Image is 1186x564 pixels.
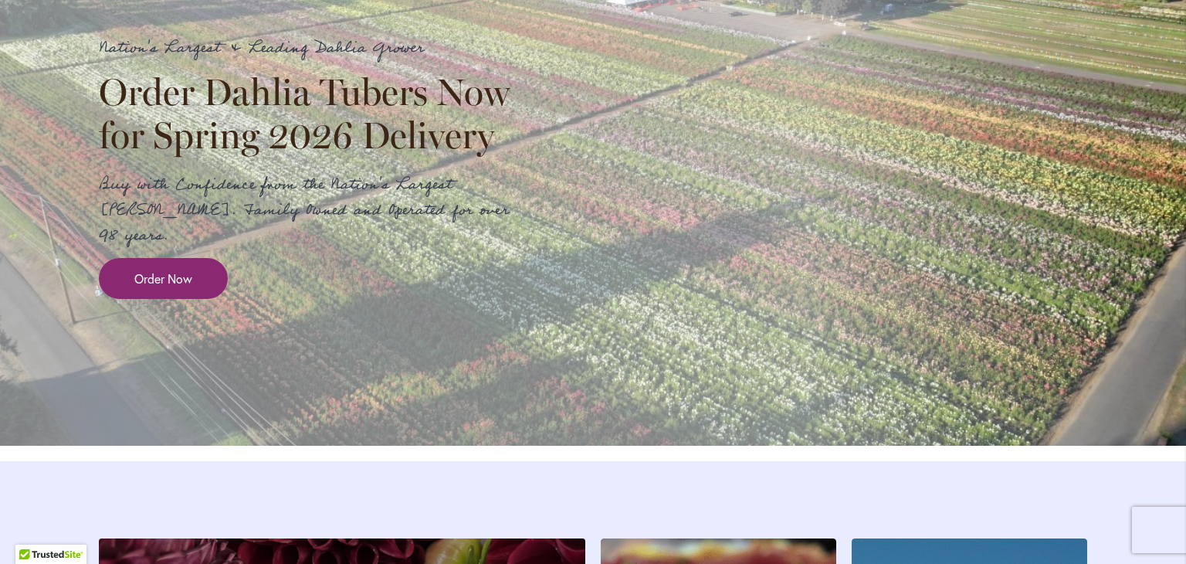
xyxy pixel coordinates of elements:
[99,172,524,249] p: Buy with Confidence from the Nation's Largest [PERSON_NAME]. Family Owned and Operated for over 9...
[99,258,228,299] a: Order Now
[99,36,524,61] p: Nation's Largest & Leading Dahlia Grower
[134,270,192,287] span: Order Now
[99,70,524,157] h2: Order Dahlia Tubers Now for Spring 2026 Delivery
